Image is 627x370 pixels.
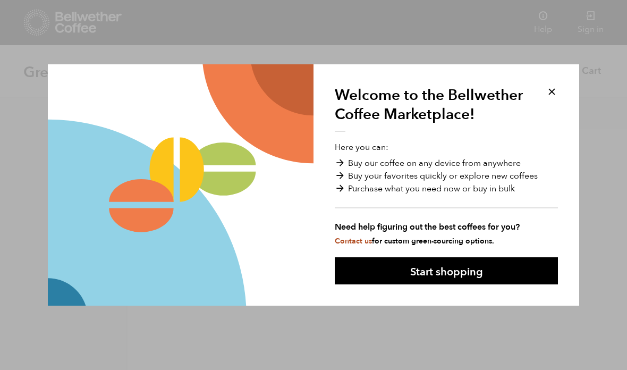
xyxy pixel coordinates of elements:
li: Buy our coffee on any device from anywhere [335,157,558,170]
button: Start shopping [335,257,558,284]
small: for custom green-sourcing options. [335,236,494,246]
li: Purchase what you need now or buy in bulk [335,182,558,195]
strong: Need help figuring out the best coffees for you? [335,221,558,233]
a: Contact us [335,236,372,246]
p: Here you can: [335,141,558,246]
li: Buy your favorites quickly or explore new coffees [335,170,558,182]
h1: Welcome to the Bellwether Coffee Marketplace! [335,86,531,132]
